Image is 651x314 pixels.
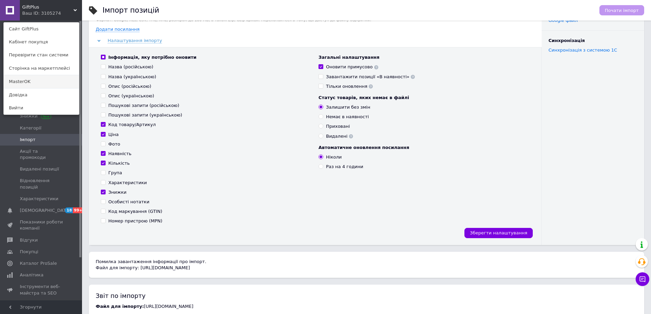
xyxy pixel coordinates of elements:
[20,207,70,214] span: [DEMOGRAPHIC_DATA]
[108,160,130,166] div: Кількість
[318,54,529,60] div: Загальні налаштування
[22,4,73,10] span: GiftPlus
[144,304,193,309] span: [URL][DOMAIN_NAME]
[108,141,120,147] div: Фото
[326,114,369,120] div: Немає в наявності
[318,145,529,151] div: Автоматичне оновлення посилання
[548,47,617,53] a: Синхронізація з системою 1С
[4,88,79,101] a: Довідка
[108,170,122,176] div: Група
[108,64,153,70] div: Назва (російською)
[318,95,529,101] div: Статус товарів, яких немає в файлі
[326,74,415,80] div: Завантажити позиції «В наявності»
[65,207,73,213] span: 18
[108,103,179,109] div: Пошукові запити (російською)
[108,208,162,215] div: Код маркування (GTIN)
[326,154,342,160] div: Ніколи
[108,38,162,43] span: Налаштування імпорту
[108,132,119,138] div: Ціна
[89,252,644,278] div: Помилка завантаження інформації про імпорт. Файл для імпорту: [URL][DOMAIN_NAME]
[96,291,637,300] div: Звіт по імпорту
[464,228,533,238] button: Зберегти налаштування
[326,83,373,90] div: Тільки оновлення
[108,151,132,157] div: Наявність
[108,218,162,224] div: Номер пристрою (MPN)
[103,6,159,14] h1: Імпорт позицій
[4,101,79,114] a: Вийти
[4,62,79,75] a: Сторінка на маркетплейсі
[108,83,151,90] div: Опис (російською)
[326,64,378,70] div: Оновити примусово
[108,199,149,205] div: Особисті нотатки
[20,237,38,243] span: Відгуки
[108,122,156,128] div: Код товару/Артикул
[20,125,41,131] span: Категорії
[20,219,63,231] span: Показники роботи компанії
[20,284,63,296] span: Інструменти веб-майстра та SEO
[108,93,154,99] div: Опис (українською)
[326,164,363,170] div: Раз на 4 години
[4,23,79,36] a: Сайт GiftPlus
[20,137,36,143] span: Імпорт
[470,230,527,235] span: Зберегти налаштування
[548,18,578,23] a: Google файл
[4,49,79,62] a: Перевірити стан системи
[20,178,63,190] span: Відновлення позицій
[108,180,147,186] div: Характеристики
[326,104,370,110] div: Залишити без змін
[548,38,637,44] div: Синхронізація
[96,304,144,309] span: Файл для імпорту:
[326,133,353,139] div: Видалені
[4,75,79,88] a: MasterOK
[4,36,79,49] a: Кабінет покупця
[108,189,126,195] div: Знижки
[22,10,51,16] div: Ваш ID: 3105274
[108,54,196,60] div: Інформація, яку потрібно оновити
[20,166,59,172] span: Видалені позиції
[96,27,139,32] span: Додати посилання
[20,272,43,278] span: Аналітика
[326,123,350,129] div: Приховані
[20,249,38,255] span: Покупці
[108,74,156,80] div: Назва (українською)
[108,112,182,118] div: Пошукові запити (українською)
[20,148,63,161] span: Акції та промокоди
[73,207,84,213] span: 99+
[636,272,649,286] button: Чат з покупцем
[20,260,57,267] span: Каталог ProSale
[20,196,58,202] span: Характеристики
